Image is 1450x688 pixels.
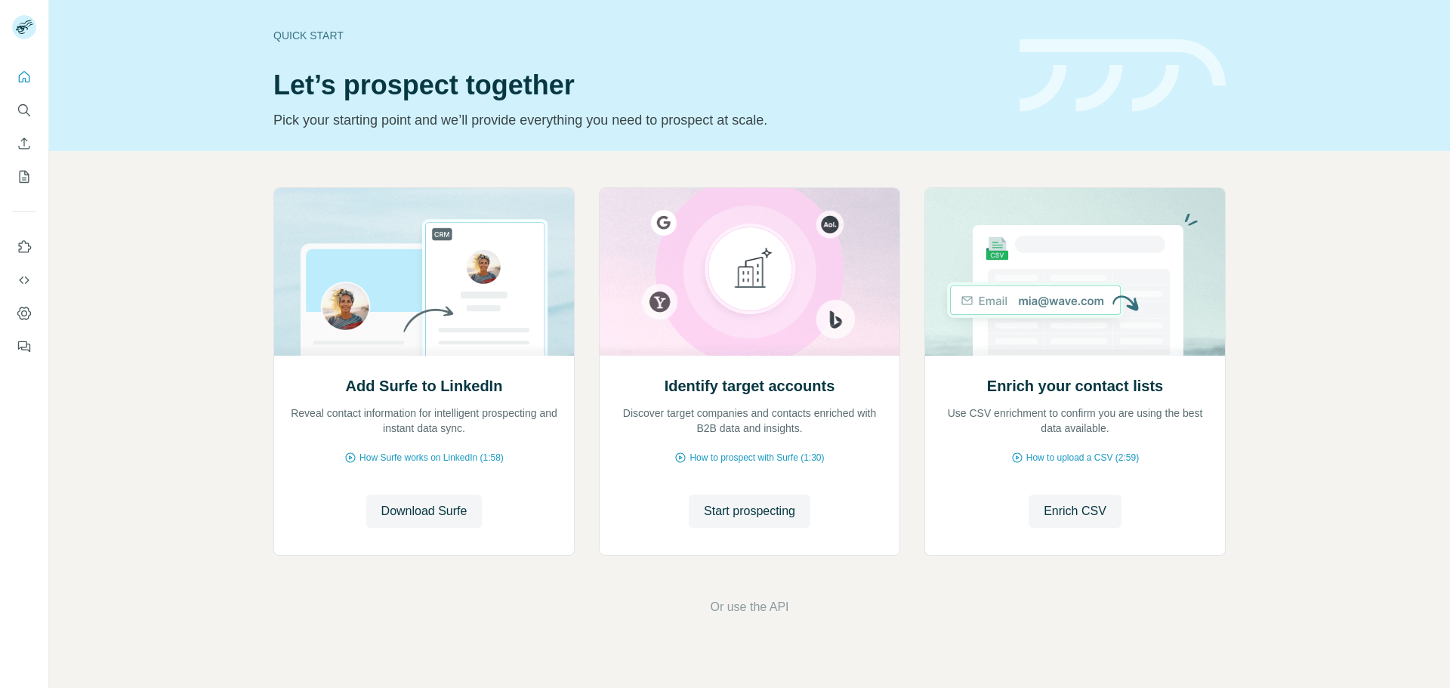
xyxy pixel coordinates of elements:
[12,300,36,327] button: Dashboard
[689,495,810,528] button: Start prospecting
[987,375,1163,396] h2: Enrich your contact lists
[710,598,788,616] button: Or use the API
[366,495,483,528] button: Download Surfe
[615,406,884,436] p: Discover target companies and contacts enriched with B2B data and insights.
[273,28,1001,43] div: Quick start
[289,406,559,436] p: Reveal contact information for intelligent prospecting and instant data sync.
[1026,451,1139,464] span: How to upload a CSV (2:59)
[12,130,36,157] button: Enrich CSV
[1020,39,1226,113] img: banner
[690,451,824,464] span: How to prospect with Surfe (1:30)
[273,110,1001,131] p: Pick your starting point and we’ll provide everything you need to prospect at scale.
[1029,495,1121,528] button: Enrich CSV
[12,97,36,124] button: Search
[12,333,36,360] button: Feedback
[12,163,36,190] button: My lists
[924,188,1226,356] img: Enrich your contact lists
[346,375,503,396] h2: Add Surfe to LinkedIn
[1044,502,1106,520] span: Enrich CSV
[599,188,900,356] img: Identify target accounts
[273,70,1001,100] h1: Let’s prospect together
[12,63,36,91] button: Quick start
[665,375,835,396] h2: Identify target accounts
[12,267,36,294] button: Use Surfe API
[359,451,504,464] span: How Surfe works on LinkedIn (1:58)
[940,406,1210,436] p: Use CSV enrichment to confirm you are using the best data available.
[12,233,36,261] button: Use Surfe on LinkedIn
[704,502,795,520] span: Start prospecting
[381,502,467,520] span: Download Surfe
[273,188,575,356] img: Add Surfe to LinkedIn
